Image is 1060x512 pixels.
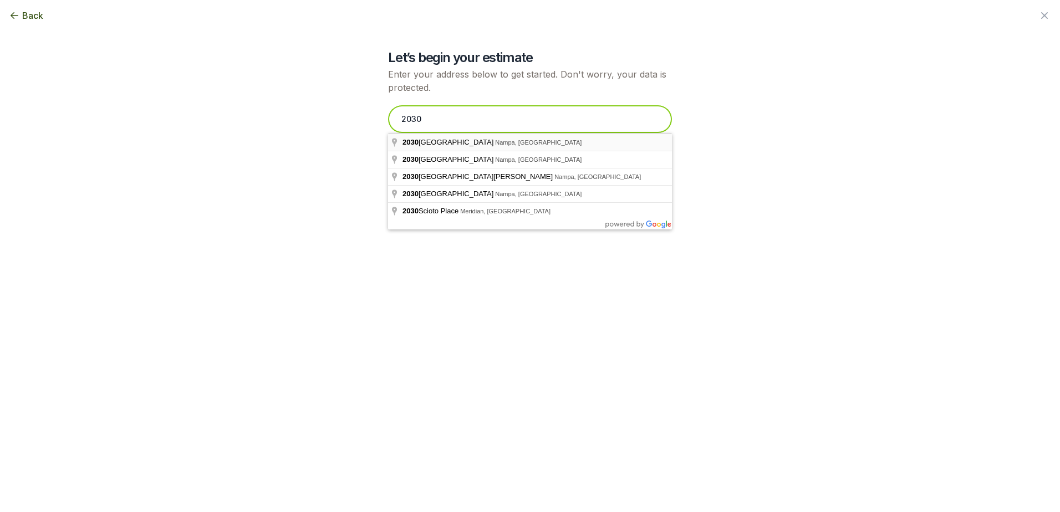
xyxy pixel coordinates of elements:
[495,191,582,197] span: Nampa, [GEOGRAPHIC_DATA]
[402,207,460,215] span: Scioto Place
[495,156,582,163] span: Nampa, [GEOGRAPHIC_DATA]
[388,49,672,66] h2: Let’s begin your estimate
[9,9,43,22] button: Back
[402,190,495,198] span: [GEOGRAPHIC_DATA]
[402,155,495,163] span: [GEOGRAPHIC_DATA]
[402,155,419,163] span: 2030
[554,173,641,180] span: Nampa, [GEOGRAPHIC_DATA]
[402,172,419,181] span: 2030
[402,207,419,215] span: 2030
[402,138,495,146] span: [GEOGRAPHIC_DATA]
[460,208,551,214] span: Meridian, [GEOGRAPHIC_DATA]
[495,139,582,146] span: Nampa, [GEOGRAPHIC_DATA]
[388,68,672,94] p: Enter your address below to get started. Don't worry, your data is protected.
[22,9,43,22] span: Back
[388,105,672,133] input: Enter your address
[402,138,419,146] span: 2030
[402,172,554,181] span: [GEOGRAPHIC_DATA][PERSON_NAME]
[402,190,419,198] span: 2030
